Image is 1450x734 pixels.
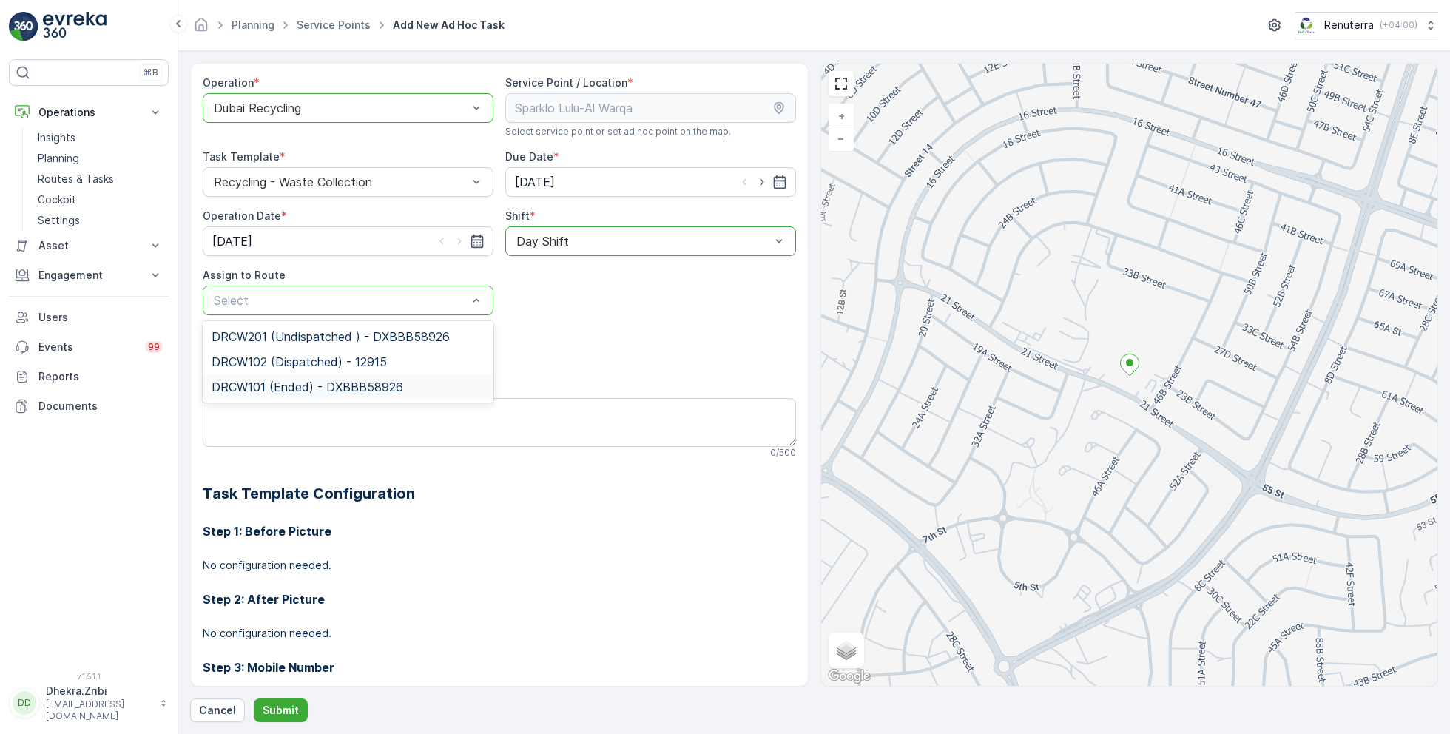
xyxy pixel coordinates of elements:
a: Insights [32,127,169,148]
a: Open this area in Google Maps (opens a new window) [825,667,874,686]
button: Operations [9,98,169,127]
a: Planning [32,148,169,169]
p: Routes & Tasks [38,172,114,186]
button: Submit [254,698,308,722]
p: Events [38,340,136,354]
img: Screenshot_2024-07-26_at_13.33.01.png [1295,17,1318,33]
button: Renuterra(+04:00) [1295,12,1438,38]
p: ( +04:00 ) [1380,19,1417,31]
p: ⌘B [144,67,158,78]
a: Users [9,303,169,332]
span: v 1.51.1 [9,672,169,681]
a: Homepage [193,22,209,35]
a: Cockpit [32,189,169,210]
p: Operations [38,105,139,120]
h3: Step 2: After Picture [203,590,796,608]
span: + [838,110,845,122]
p: 0 / 500 [770,447,796,459]
a: Routes & Tasks [32,169,169,189]
a: Settings [32,210,169,231]
a: Documents [9,391,169,421]
label: Operation [203,76,254,89]
h3: Step 3: Mobile Number [203,659,796,676]
input: Sparklo Lulu-Al Warqa [505,93,796,123]
label: Task Template [203,150,280,163]
a: Service Points [297,18,371,31]
label: Operation Date [203,209,281,222]
span: DRCW101 (Ended) - DXBBB58926 [212,380,403,394]
span: Select service point or set ad hoc point on the map. [505,126,731,138]
img: logo_light-DOdMpM7g.png [43,12,107,41]
img: logo [9,12,38,41]
p: Insights [38,130,75,145]
input: dd/mm/yyyy [203,226,493,256]
p: 99 [148,341,160,353]
a: Reports [9,362,169,391]
div: DD [13,691,36,715]
span: − [837,132,845,144]
p: Engagement [38,268,139,283]
p: No configuration needed. [203,558,796,573]
span: DRCW102 (Dispatched) - 12915 [212,355,387,368]
h3: Step 1: Before Picture [203,522,796,540]
img: Google [825,667,874,686]
p: Users [38,310,163,325]
span: Add New Ad Hoc Task [390,18,507,33]
label: Service Point / Location [505,76,627,89]
p: Reports [38,369,163,384]
button: DDDhekra.Zribi[EMAIL_ADDRESS][DOMAIN_NAME] [9,684,169,722]
h2: Task Template Configuration [203,482,796,505]
a: View Fullscreen [830,73,852,95]
a: Zoom Out [830,127,852,149]
p: Renuterra [1324,18,1374,33]
p: [EMAIL_ADDRESS][DOMAIN_NAME] [46,698,152,722]
a: Events99 [9,332,169,362]
p: Settings [38,213,80,228]
p: No configuration needed. [203,626,796,641]
p: Submit [263,703,299,718]
p: Documents [38,399,163,414]
button: Cancel [190,698,245,722]
a: Layers [830,634,863,667]
p: Select [214,292,468,309]
p: Cockpit [38,192,76,207]
a: Zoom In [830,105,852,127]
a: Planning [232,18,274,31]
p: Dhekra.Zribi [46,684,152,698]
input: dd/mm/yyyy [505,167,796,197]
label: Due Date [505,150,553,163]
button: Asset [9,231,169,260]
button: Engagement [9,260,169,290]
label: Assign to Route [203,269,286,281]
p: Cancel [199,703,236,718]
p: Planning [38,151,79,166]
span: DRCW201 (Undispatched ) - DXBBB58926 [212,330,450,343]
p: Asset [38,238,139,253]
label: Shift [505,209,530,222]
